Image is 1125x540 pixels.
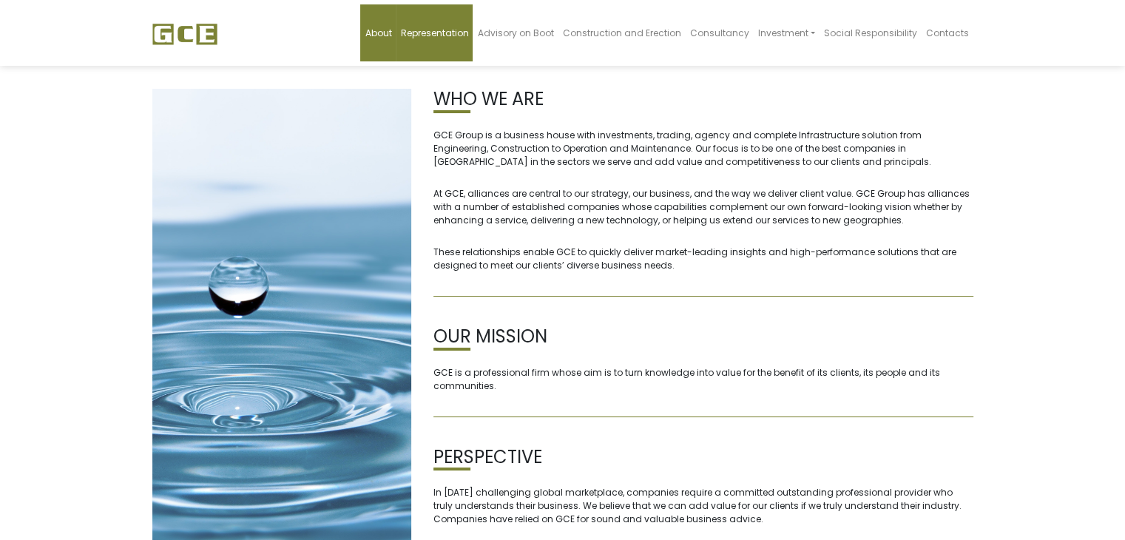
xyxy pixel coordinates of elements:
h2: WHO WE ARE [433,89,973,110]
a: Consultancy [685,4,753,61]
span: Advisory on Boot [477,27,553,39]
img: GCE Group [152,23,217,45]
a: About [360,4,396,61]
p: In [DATE] challenging global marketplace, companies require a committed outstanding professional ... [433,486,973,526]
h2: PERSPECTIVE [433,447,973,468]
p: GCE Group is a business house with investments, trading, agency and complete Infrastructure solut... [433,129,973,169]
span: About [365,27,391,39]
a: Social Responsibility [820,4,922,61]
p: GCE is a professional firm whose aim is to turn knowledge into value for the benefit of its clien... [433,366,973,393]
span: Investment [757,27,808,39]
span: Construction and Erection [562,27,680,39]
span: Representation [400,27,468,39]
a: Contacts [922,4,973,61]
a: Representation [396,4,473,61]
h2: OUR MISSION [433,326,973,348]
span: Consultancy [689,27,749,39]
a: Advisory on Boot [473,4,558,61]
p: These relationships enable GCE to quickly deliver market-leading insights and high-performance so... [433,246,973,272]
a: Construction and Erection [558,4,685,61]
span: Contacts [926,27,969,39]
span: Social Responsibility [824,27,917,39]
p: At GCE, alliances are central to our strategy, our business, and the way we deliver client value.... [433,187,973,227]
a: Investment [753,4,819,61]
